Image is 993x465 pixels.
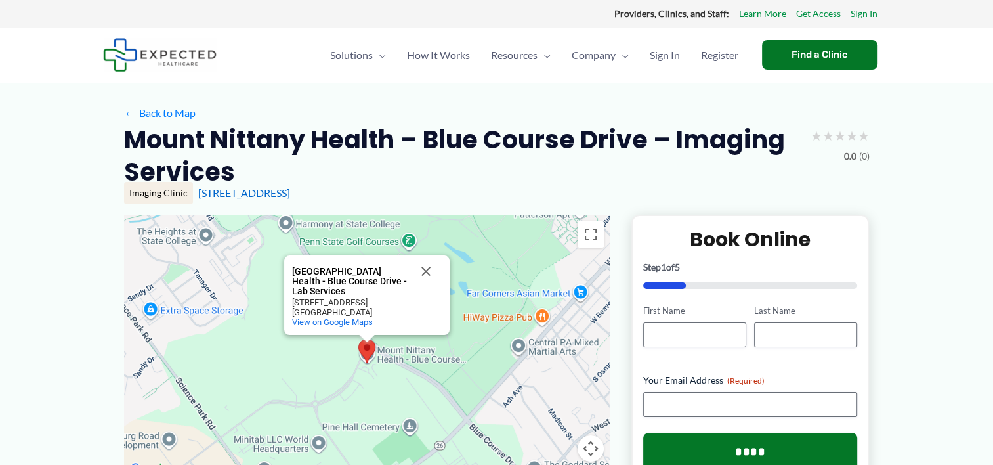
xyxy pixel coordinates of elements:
a: [STREET_ADDRESS] [198,187,290,199]
label: Your Email Address [643,374,858,387]
h2: Mount Nittany Health – Blue Course Drive – Imaging Services [124,123,800,188]
span: Menu Toggle [538,32,551,78]
span: ★ [811,123,822,148]
a: SolutionsMenu Toggle [320,32,396,78]
span: ★ [822,123,834,148]
button: Toggle fullscreen view [578,221,604,248]
strong: Providers, Clinics, and Staff: [614,8,729,19]
a: ResourcesMenu Toggle [480,32,561,78]
div: Imaging Clinic [124,182,193,204]
img: Expected Healthcare Logo - side, dark font, small [103,38,217,72]
span: Company [572,32,616,78]
a: Register [690,32,749,78]
div: [GEOGRAPHIC_DATA] Health - Blue Course Drive - Lab Services [292,267,410,296]
span: ★ [846,123,858,148]
a: CompanyMenu Toggle [561,32,639,78]
span: ★ [834,123,846,148]
div: [GEOGRAPHIC_DATA] [292,307,410,317]
span: (0) [859,148,870,165]
a: View on Google Maps [292,317,373,327]
a: How It Works [396,32,480,78]
a: ←Back to Map [124,103,196,123]
h2: Book Online [643,227,858,252]
span: Menu Toggle [616,32,629,78]
button: Map camera controls [578,435,604,462]
p: Step of [643,263,858,272]
span: ← [124,106,137,119]
a: Learn More [739,5,786,22]
span: Menu Toggle [373,32,386,78]
label: First Name [643,305,746,317]
span: 0.0 [844,148,856,165]
span: 5 [675,261,680,273]
span: ★ [858,123,870,148]
label: Last Name [754,305,857,317]
span: (Required) [727,376,765,386]
span: Resources [491,32,538,78]
span: Sign In [650,32,680,78]
a: Find a Clinic [762,40,877,70]
span: Register [701,32,738,78]
a: Sign In [851,5,877,22]
nav: Primary Site Navigation [320,32,749,78]
a: Sign In [639,32,690,78]
span: Solutions [330,32,373,78]
button: Close [410,255,442,287]
span: How It Works [407,32,470,78]
div: Mount Nittany Health - Blue Course Drive - Lab Services [284,255,450,335]
a: Get Access [796,5,841,22]
span: 1 [661,261,666,273]
div: [STREET_ADDRESS] [292,298,410,307]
